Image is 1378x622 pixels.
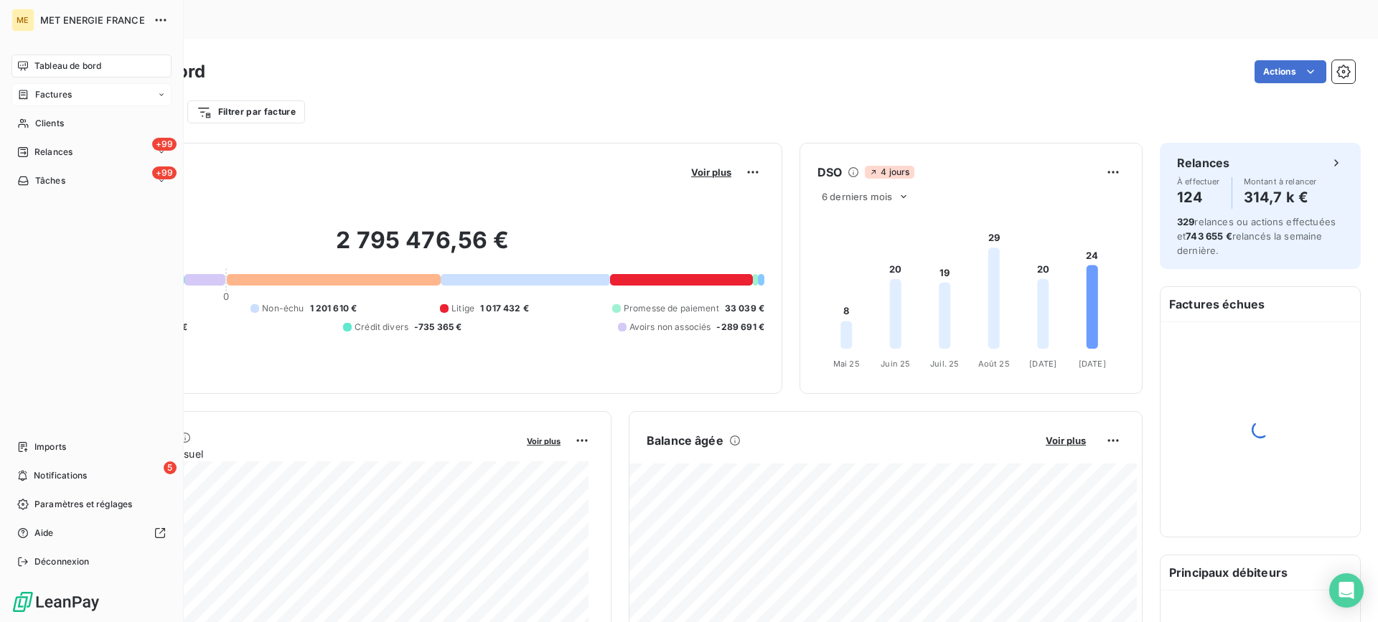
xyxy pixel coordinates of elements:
[81,446,517,461] span: Chiffre d'affaires mensuel
[355,321,408,334] span: Crédit divers
[865,166,914,179] span: 4 jours
[1029,359,1056,369] tspan: [DATE]
[35,117,64,130] span: Clients
[522,434,565,447] button: Voir plus
[817,164,842,181] h6: DSO
[414,321,462,334] span: -735 365 €
[1161,555,1360,590] h6: Principaux débiteurs
[34,146,72,159] span: Relances
[35,88,72,101] span: Factures
[152,138,177,151] span: +99
[152,166,177,179] span: +99
[34,498,132,511] span: Paramètres et réglages
[1177,216,1336,256] span: relances ou actions effectuées et relancés la semaine dernière.
[11,590,100,613] img: Logo LeanPay
[1161,287,1360,321] h6: Factures échues
[647,432,723,449] h6: Balance âgée
[1177,216,1194,227] span: 329
[725,302,764,315] span: 33 039 €
[262,302,304,315] span: Non-échu
[34,469,87,482] span: Notifications
[822,191,892,202] span: 6 derniers mois
[1244,186,1317,209] h4: 314,7 k €
[1177,186,1220,209] h4: 124
[451,302,474,315] span: Litige
[164,461,177,474] span: 5
[34,60,101,72] span: Tableau de bord
[978,359,1010,369] tspan: Août 25
[1244,177,1317,186] span: Montant à relancer
[1177,177,1220,186] span: À effectuer
[833,359,860,369] tspan: Mai 25
[480,302,529,315] span: 1 017 432 €
[1041,434,1090,447] button: Voir plus
[624,302,719,315] span: Promesse de paiement
[34,440,66,453] span: Imports
[930,359,959,369] tspan: Juil. 25
[223,291,229,302] span: 0
[1046,435,1086,446] span: Voir plus
[1177,154,1229,171] h6: Relances
[527,436,561,446] span: Voir plus
[629,321,711,334] span: Avoirs non associés
[35,174,65,187] span: Tâches
[34,527,54,539] span: Aide
[11,522,172,545] a: Aide
[34,555,90,568] span: Déconnexion
[1186,230,1232,242] span: 743 655 €
[1329,573,1364,608] div: Open Intercom Messenger
[81,226,764,269] h2: 2 795 476,56 €
[881,359,910,369] tspan: Juin 25
[187,100,305,123] button: Filtrer par facture
[1255,60,1326,83] button: Actions
[310,302,357,315] span: 1 201 610 €
[687,166,736,179] button: Voir plus
[1079,359,1106,369] tspan: [DATE]
[716,321,764,334] span: -289 691 €
[691,166,731,178] span: Voir plus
